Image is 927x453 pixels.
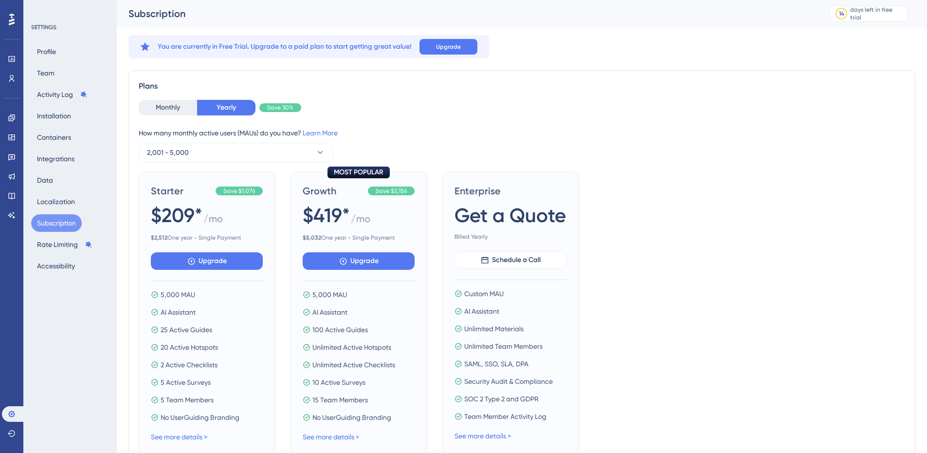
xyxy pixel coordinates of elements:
span: 100 Active Guides [312,324,368,336]
button: Monthly [139,100,197,115]
button: 2,001 - 5,000 [139,143,333,162]
span: One year - Single Payment [151,234,263,242]
div: 14 [839,10,844,18]
span: Billed Yearly [454,233,566,241]
button: Accessibility [31,257,81,275]
span: Team Member Activity Log [464,411,546,422]
span: Unlimited Active Hotspots [312,341,391,353]
button: Data [31,171,59,189]
span: 2,001 - 5,000 [147,147,189,158]
button: Integrations [31,150,80,168]
span: Schedule a Call [492,254,541,266]
span: / mo [351,212,370,230]
span: Upgrade [436,43,461,51]
div: Plans [139,80,905,92]
button: Upgrade [303,252,415,270]
span: Save 30% [267,104,293,112]
span: Unlimited Materials [464,323,524,335]
span: Enterprise [454,184,566,198]
span: 10 Active Surveys [312,377,365,388]
span: Upgrade [350,255,379,267]
span: 2 Active Checklists [161,359,218,371]
button: Upgrade [419,39,477,55]
span: Upgrade [199,255,227,267]
span: SOC 2 Type 2 and GDPR [464,393,539,405]
span: Growth [303,184,364,198]
span: Get a Quote [454,202,566,229]
span: Unlimited Active Checklists [312,359,395,371]
span: No UserGuiding Branding [312,412,391,423]
span: You are currently in Free Trial. Upgrade to a paid plan to start getting great value! [158,41,412,53]
span: Save $2,156 [376,187,407,195]
button: Team [31,64,60,82]
span: AI Assistant [312,306,347,318]
b: $ 5,032 [303,234,321,241]
button: Yearly [197,100,255,115]
button: Containers [31,129,77,146]
a: See more details > [454,432,511,440]
span: 5 Active Surveys [161,377,211,388]
span: Save $1,076 [223,187,255,195]
span: Starter [151,184,212,198]
span: / mo [203,212,223,230]
span: AI Assistant [161,306,196,318]
span: 5,000 MAU [161,289,195,301]
button: Profile [31,43,62,60]
a: Learn More [303,129,338,137]
button: Installation [31,107,77,125]
span: One year - Single Payment [303,234,415,242]
span: 5,000 MAU [312,289,347,301]
span: 15 Team Members [312,394,368,406]
div: Subscription [128,7,805,20]
button: Activity Log [31,86,93,103]
span: Custom MAU [464,288,504,300]
span: Security Audit & Compliance [464,376,553,387]
div: SETTINGS [31,23,110,31]
span: 20 Active Hotspots [161,341,218,353]
span: AI Assistant [464,305,499,317]
b: $ 2,512 [151,234,167,241]
span: $209* [151,202,202,229]
a: See more details > [303,433,359,441]
span: Unlimited Team Members [464,340,543,352]
div: MOST POPULAR [327,167,390,178]
div: How many monthly active users (MAUs) do you have? [139,127,905,139]
button: Upgrade [151,252,263,270]
div: days left in free trial [850,6,904,21]
button: Subscription [31,214,82,232]
span: SAML, SSO, SLA, DPA [464,358,528,370]
button: Rate Limiting [31,236,98,253]
button: Localization [31,193,81,210]
button: Schedule a Call [454,251,566,269]
span: $419* [303,202,350,229]
a: See more details > [151,433,207,441]
span: 5 Team Members [161,394,214,406]
span: 25 Active Guides [161,324,212,336]
span: No UserGuiding Branding [161,412,239,423]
